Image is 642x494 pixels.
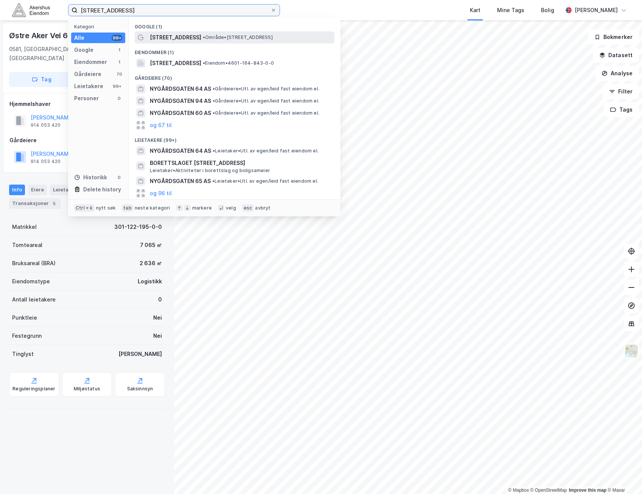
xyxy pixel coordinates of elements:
div: 99+ [112,83,122,89]
span: • [213,98,215,104]
div: Logistikk [138,277,162,286]
div: Nei [153,331,162,340]
div: Kategori [74,24,125,30]
div: Antall leietakere [12,295,56,304]
span: • [213,110,215,116]
span: Gårdeiere • Utl. av egen/leid fast eiendom el. [213,86,319,92]
span: Leietaker • Aktiviteter i borettslag og boligsameier [150,168,270,174]
div: Leietakere [50,185,83,195]
button: Tag [9,72,74,87]
span: BORETTSLAGET [STREET_ADDRESS] [150,158,331,168]
span: NYGÅRDSGATEN 65 AS [150,177,211,186]
div: Alle [74,33,84,42]
div: Gårdeiere (70) [129,69,340,83]
div: 914 053 420 [31,122,61,128]
span: NYGÅRDSGATEN 94 AS [150,96,211,106]
div: 7 065 ㎡ [140,241,162,250]
span: NYGÅRDSGATEN 64 AS [150,84,211,93]
div: Eiendomstype [12,277,50,286]
span: NYGÅRDSGATEN 60 AS [150,109,211,118]
div: 0 [116,174,122,180]
span: Eiendom • 4601-164-843-0-0 [203,60,274,66]
div: 914 053 420 [31,158,61,165]
button: Analyse [595,66,639,81]
div: Google (1) [129,18,340,31]
div: velg [226,205,236,211]
span: • [203,60,205,66]
div: Nei [153,313,162,322]
span: Gårdeiere • Utl. av egen/leid fast eiendom el. [213,98,319,104]
div: avbryt [255,205,270,211]
div: Bruksareal (BRA) [12,259,56,268]
span: Leietaker • Utl. av egen/leid fast eiendom el. [213,148,319,154]
div: 0 [158,295,162,304]
div: 5 [50,200,58,207]
div: Eiere [28,185,47,195]
div: Bolig [541,6,554,15]
img: akershus-eiendom-logo.9091f326c980b4bce74ccdd9f866810c.svg [12,3,50,17]
div: 2 636 ㎡ [140,259,162,268]
div: Eiendommer (1) [129,43,340,57]
div: Gårdeiere [74,70,101,79]
div: esc [242,204,254,212]
div: [PERSON_NAME] [575,6,618,15]
a: Improve this map [569,488,606,493]
button: Bokmerker [588,30,639,45]
span: • [212,178,215,184]
div: Kontrollprogram for chat [604,458,642,494]
a: OpenStreetMap [530,488,567,493]
div: Leietakere [74,82,103,91]
div: markere [192,205,212,211]
div: Matrikkel [12,222,37,231]
button: Tags [604,102,639,117]
div: Miljøstatus [74,386,100,392]
div: Leietakere (99+) [129,131,340,145]
div: 1 [116,47,122,53]
button: og 67 til [150,121,172,130]
div: 1 [116,59,122,65]
span: [STREET_ADDRESS] [150,33,201,42]
div: Delete history [83,185,121,194]
div: Festegrunn [12,331,42,340]
div: Kart [470,6,480,15]
div: Østre Aker Vei 64 [9,30,74,42]
div: Hjemmelshaver [9,99,165,109]
button: Datasett [593,48,639,63]
span: Leietaker • Utl. av egen/leid fast eiendom el. [212,178,318,184]
span: • [213,148,215,154]
span: • [203,34,205,40]
div: neste kategori [135,205,170,211]
div: nytt søk [96,205,116,211]
span: Område • [STREET_ADDRESS] [203,34,273,40]
div: 99+ [112,35,122,41]
button: Filter [603,84,639,99]
div: Transaksjoner [9,198,61,209]
div: 0581, [GEOGRAPHIC_DATA], [GEOGRAPHIC_DATA] [9,45,105,63]
div: Ctrl + k [74,204,95,212]
span: Gårdeiere • Utl. av egen/leid fast eiendom el. [213,110,319,116]
div: Personer [74,94,99,103]
div: Mine Tags [497,6,524,15]
input: Søk på adresse, matrikkel, gårdeiere, leietakere eller personer [78,5,270,16]
button: og 96 til [150,189,172,198]
a: Mapbox [508,488,529,493]
div: Punktleie [12,313,37,322]
div: Historikk [74,173,107,182]
div: Reguleringsplaner [12,386,55,392]
span: [STREET_ADDRESS] [150,59,201,68]
div: Eiendommer [74,57,107,67]
div: Info [9,185,25,195]
div: 70 [116,71,122,77]
img: Z [624,344,639,358]
div: tab [122,204,133,212]
div: Tomteareal [12,241,42,250]
div: Saksinnsyn [127,386,153,392]
div: [PERSON_NAME] [118,350,162,359]
div: 0 [116,95,122,101]
div: 301-122-195-0-0 [114,222,162,231]
div: Gårdeiere [9,136,165,145]
div: Google [74,45,93,54]
span: • [213,86,215,92]
span: NYGÅRDSGATEN 64 AS [150,146,211,155]
div: Tinglyst [12,350,34,359]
